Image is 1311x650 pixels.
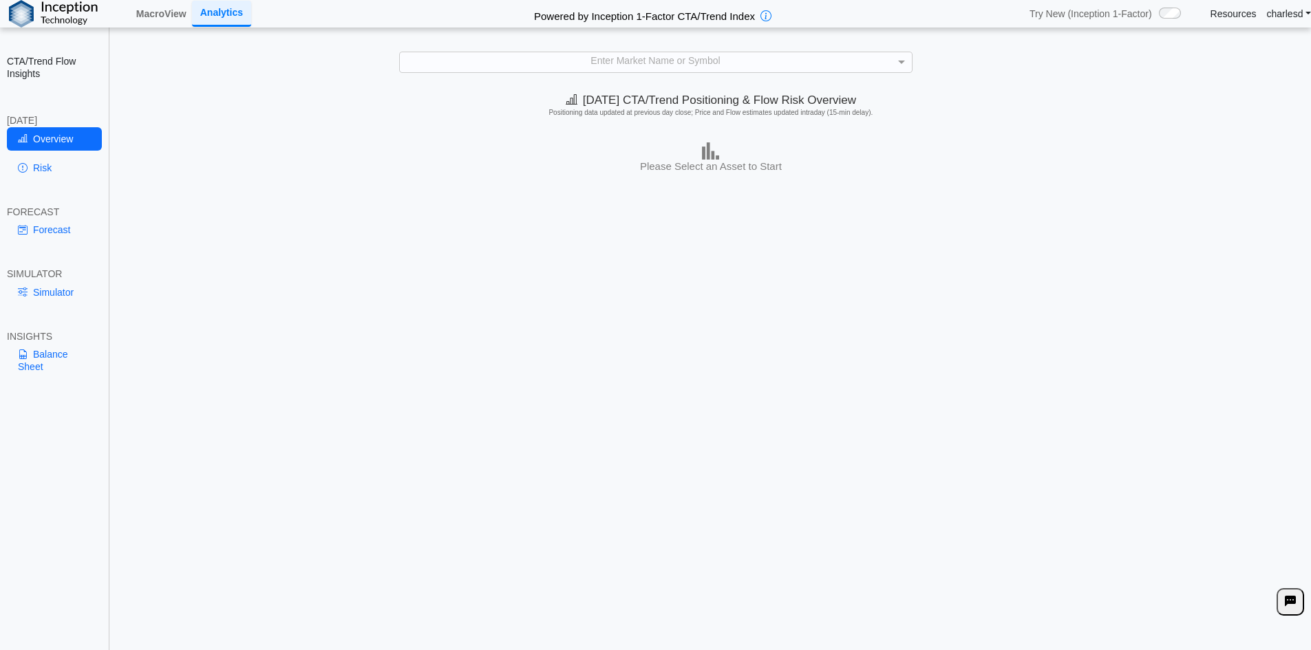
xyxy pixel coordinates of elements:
[566,94,856,107] span: [DATE] CTA/Trend Positioning & Flow Risk Overview
[1030,8,1152,20] span: Try New (Inception 1-Factor)
[7,218,102,241] a: Forecast
[1211,8,1257,20] a: Resources
[7,281,102,304] a: Simulator
[114,160,1308,173] h3: Please Select an Asset to Start
[7,55,102,80] h2: CTA/Trend Flow Insights
[116,109,1305,117] h5: Positioning data updated at previous day close; Price and Flow estimates updated intraday (15-min...
[7,330,102,343] div: INSIGHTS
[529,4,760,23] h2: Powered by Inception 1-Factor CTA/Trend Index
[7,343,102,378] a: Balance Sheet
[1267,8,1311,20] a: charlesd
[7,127,102,151] a: Overview
[702,142,719,160] img: bar-chart.png
[192,1,251,26] a: Analytics
[7,156,102,180] a: Risk
[7,268,102,280] div: SIMULATOR
[131,2,192,25] a: MacroView
[400,52,912,72] div: Enter Market Name or Symbol
[7,114,102,127] div: [DATE]
[7,206,102,218] div: FORECAST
